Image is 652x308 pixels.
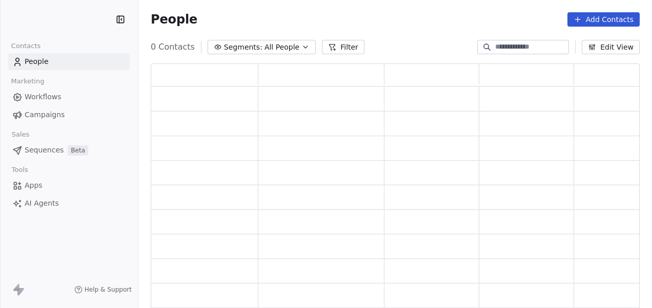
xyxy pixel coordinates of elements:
span: AI Agents [25,198,59,209]
span: Tools [7,162,32,178]
button: Filter [322,40,364,54]
span: 0 Contacts [151,41,195,53]
span: Apps [25,180,43,191]
span: People [25,56,49,67]
span: All People [264,42,299,53]
a: Workflows [8,89,130,105]
span: Contacts [7,38,45,54]
span: Workflows [25,92,62,102]
span: Campaigns [25,109,65,120]
span: Beta [68,145,88,156]
a: SequencesBeta [8,142,130,159]
a: AI Agents [8,195,130,212]
a: People [8,53,130,70]
a: Apps [8,177,130,194]
span: Marketing [7,74,49,89]
button: Add Contacts [567,12,640,27]
span: Sales [7,127,34,142]
button: Edit View [582,40,640,54]
span: Sequences [25,145,64,156]
a: Help & Support [74,285,132,294]
span: Help & Support [85,285,132,294]
a: Campaigns [8,106,130,123]
span: People [151,12,197,27]
span: Segments: [224,42,262,53]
